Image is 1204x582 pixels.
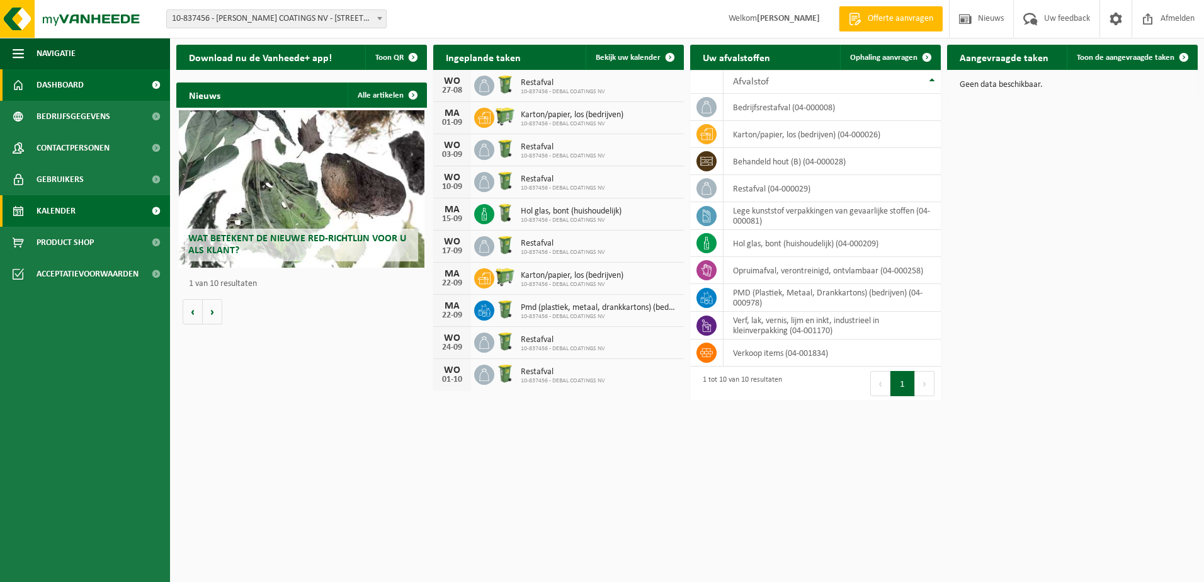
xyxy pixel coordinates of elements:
span: 10-837456 - DEBAL COATINGS NV [521,88,605,96]
div: 22-09 [440,311,465,320]
img: WB-0240-HPE-GN-50 [494,363,516,384]
span: 10-837456 - DEBAL COATINGS NV [521,377,605,385]
button: Next [915,371,934,396]
strong: [PERSON_NAME] [757,14,820,23]
a: Bekijk uw kalender [586,45,683,70]
h2: Ingeplande taken [433,45,533,69]
div: 1 tot 10 van 10 resultaten [696,370,782,397]
div: 24-09 [440,343,465,352]
span: 10-837456 - DEBAL COATINGS NV - 8800 ROESELARE, ONLEDEBEEKSTRAAT 9 [167,10,386,28]
img: WB-0240-HPE-GN-50 [494,74,516,95]
h2: Aangevraagde taken [947,45,1061,69]
span: 10-837456 - DEBAL COATINGS NV [521,281,623,288]
span: 10-837456 - DEBAL COATINGS NV [521,249,605,256]
button: Volgende [203,299,222,324]
span: Karton/papier, los (bedrijven) [521,271,623,281]
span: Contactpersonen [37,132,110,164]
div: WO [440,365,465,375]
div: WO [440,76,465,86]
span: 10-837456 - DEBAL COATINGS NV [521,152,605,160]
span: 10-837456 - DEBAL COATINGS NV [521,217,622,224]
td: PMD (Plastiek, Metaal, Drankkartons) (bedrijven) (04-000978) [724,284,941,312]
span: Pmd (plastiek, metaal, drankkartons) (bedrijven) [521,303,678,313]
img: WB-0240-HPE-GN-50 [494,234,516,256]
div: 27-08 [440,86,465,95]
img: WB-0240-HPE-GN-50 [494,138,516,159]
td: karton/papier, los (bedrijven) (04-000026) [724,121,941,148]
img: WB-0660-HPE-GN-50 [494,266,516,288]
div: 03-09 [440,151,465,159]
div: 01-09 [440,118,465,127]
p: 1 van 10 resultaten [189,280,421,288]
span: Restafval [521,367,605,377]
span: 10-837456 - DEBAL COATINGS NV [521,120,623,128]
span: Hol glas, bont (huishoudelijk) [521,207,622,217]
td: bedrijfsrestafval (04-000008) [724,94,941,121]
span: Toon de aangevraagde taken [1077,54,1174,62]
a: Alle artikelen [348,83,426,108]
div: WO [440,333,465,343]
img: WB-0240-HPE-GN-50 [494,170,516,191]
span: Afvalstof [733,77,769,87]
img: WB-0140-HPE-GN-50 [494,202,516,224]
button: Toon QR [365,45,426,70]
td: restafval (04-000029) [724,175,941,202]
span: Acceptatievoorwaarden [37,258,139,290]
a: Toon de aangevraagde taken [1067,45,1196,70]
button: Previous [870,371,890,396]
div: MA [440,301,465,311]
div: 01-10 [440,375,465,384]
span: Restafval [521,78,605,88]
span: Navigatie [37,38,76,69]
h2: Download nu de Vanheede+ app! [176,45,344,69]
div: 15-09 [440,215,465,224]
h2: Nieuws [176,83,233,107]
span: Karton/papier, los (bedrijven) [521,110,623,120]
span: Wat betekent de nieuwe RED-richtlijn voor u als klant? [188,234,406,256]
div: WO [440,237,465,247]
div: WO [440,173,465,183]
img: WB-0660-HPE-GN-50 [494,106,516,127]
td: verf, lak, vernis, lijm en inkt, industrieel in kleinverpakking (04-001170) [724,312,941,339]
span: Product Shop [37,227,94,258]
span: Kalender [37,195,76,227]
span: Restafval [521,142,605,152]
div: 22-09 [440,279,465,288]
span: 10-837456 - DEBAL COATINGS NV [521,185,605,192]
span: Restafval [521,239,605,249]
span: Ophaling aanvragen [850,54,917,62]
span: Restafval [521,335,605,345]
td: lege kunststof verpakkingen van gevaarlijke stoffen (04-000081) [724,202,941,230]
span: Gebruikers [37,164,84,195]
img: WB-0240-HPE-GN-50 [494,331,516,352]
span: 10-837456 - DEBAL COATINGS NV [521,345,605,353]
button: Vorige [183,299,203,324]
td: hol glas, bont (huishoudelijk) (04-000209) [724,230,941,257]
span: Dashboard [37,69,84,101]
div: MA [440,205,465,215]
td: opruimafval, verontreinigd, ontvlambaar (04-000258) [724,257,941,284]
span: Bedrijfsgegevens [37,101,110,132]
span: Toon QR [375,54,404,62]
span: 10-837456 - DEBAL COATINGS NV - 8800 ROESELARE, ONLEDEBEEKSTRAAT 9 [166,9,387,28]
div: MA [440,269,465,279]
span: Restafval [521,174,605,185]
span: Offerte aanvragen [865,13,936,25]
div: 10-09 [440,183,465,191]
p: Geen data beschikbaar. [960,81,1185,89]
div: MA [440,108,465,118]
div: WO [440,140,465,151]
div: 17-09 [440,247,465,256]
span: 10-837456 - DEBAL COATINGS NV [521,313,678,321]
td: verkoop items (04-001834) [724,339,941,367]
h2: Uw afvalstoffen [690,45,783,69]
a: Offerte aanvragen [839,6,943,31]
a: Ophaling aanvragen [840,45,940,70]
td: behandeld hout (B) (04-000028) [724,148,941,175]
button: 1 [890,371,915,396]
img: WB-0240-HPE-GN-50 [494,299,516,320]
span: Bekijk uw kalender [596,54,661,62]
a: Wat betekent de nieuwe RED-richtlijn voor u als klant? [179,110,424,268]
